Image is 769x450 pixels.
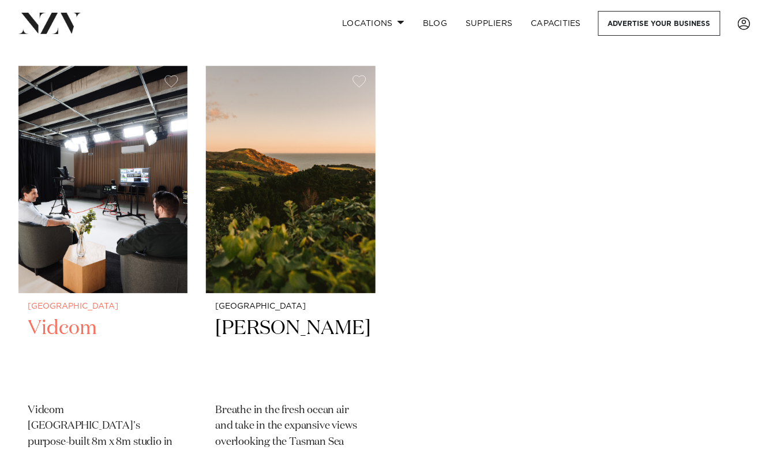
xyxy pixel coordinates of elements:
[18,13,81,33] img: nzv-logo.png
[28,302,178,311] small: [GEOGRAPHIC_DATA]
[598,11,721,36] a: Advertise your business
[414,11,456,36] a: BLOG
[215,316,366,393] h2: [PERSON_NAME]
[456,11,522,36] a: SUPPLIERS
[215,302,366,311] small: [GEOGRAPHIC_DATA]
[333,11,414,36] a: Locations
[28,316,178,393] h2: Vidcom
[522,11,591,36] a: Capacities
